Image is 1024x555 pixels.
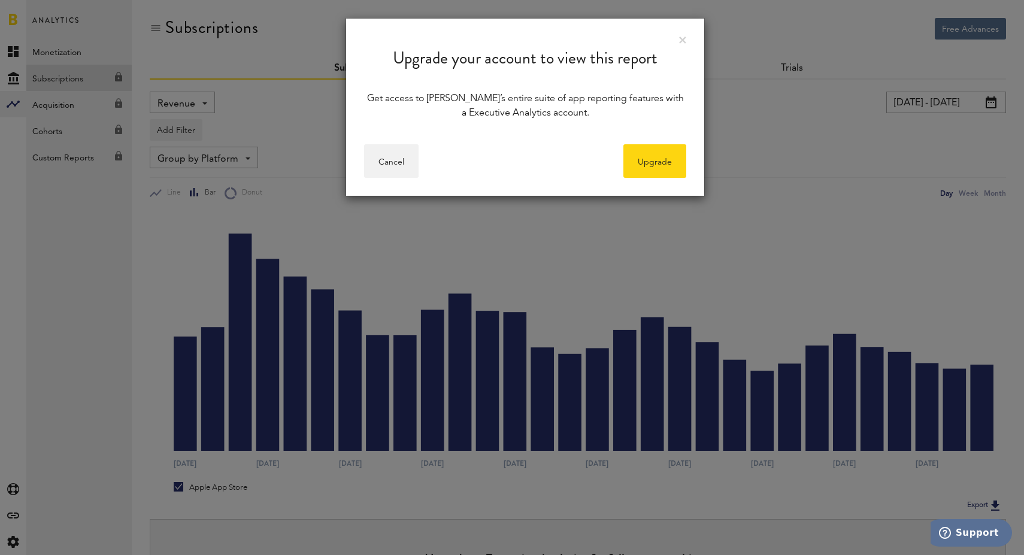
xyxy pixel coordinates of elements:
[364,92,686,120] div: Get access to [PERSON_NAME]’s entire suite of app reporting features with a Executive Analytics a...
[623,144,686,178] a: Upgrade
[346,19,704,80] div: Upgrade your account to view this report
[364,144,419,178] button: Cancel
[931,519,1012,549] iframe: Opens a widget where you can find more information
